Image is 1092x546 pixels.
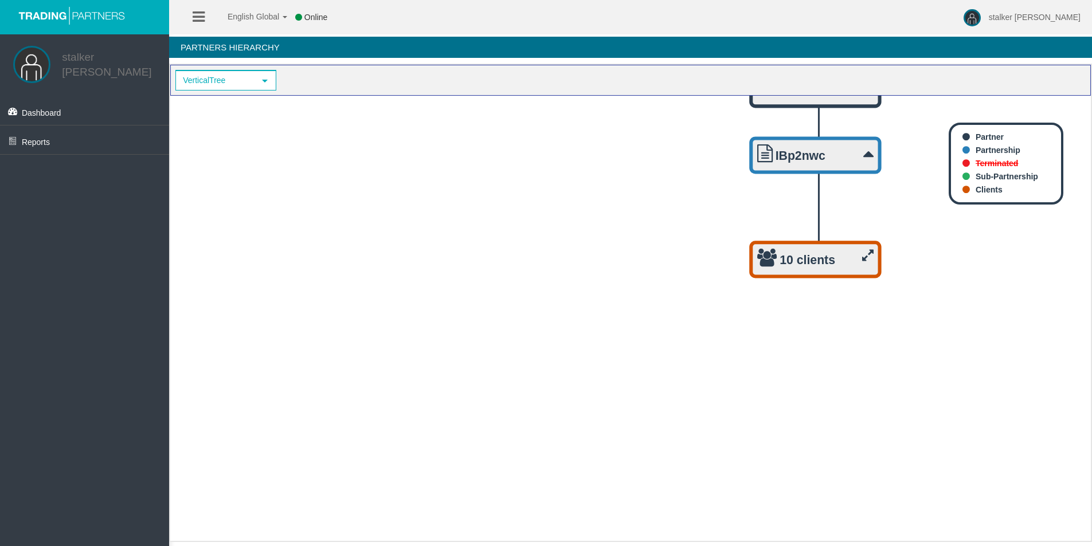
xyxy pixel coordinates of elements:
[976,185,1003,194] b: Clients
[976,146,1020,155] b: Partnership
[976,172,1038,181] b: Sub-Partnership
[213,12,279,21] span: English Global
[169,37,1092,58] h4: Partners Hierarchy
[304,13,327,22] span: Online
[14,6,129,25] img: logo.svg
[776,149,825,163] b: IBp2nwc
[22,108,61,117] span: Dashboard
[62,51,151,78] a: stalker [PERSON_NAME]
[989,13,1081,22] span: stalker [PERSON_NAME]
[976,159,1018,168] b: Terminated
[260,76,269,85] span: select
[780,253,835,266] b: 10 clients
[22,138,50,147] span: Reports
[964,9,981,26] img: user-image
[976,132,1004,142] b: Partner
[177,72,255,89] span: VerticalTree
